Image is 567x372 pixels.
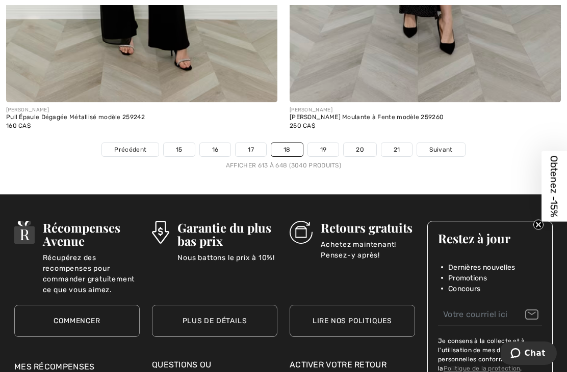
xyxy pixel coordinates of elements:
a: 18 [271,143,303,156]
iframe: Ouvre un widget dans lequel vous pouvez chatter avec l’un de nos agents [501,341,557,367]
img: Récompenses Avenue [14,221,35,244]
input: Votre courriel ici [438,303,542,326]
a: 21 [381,143,413,156]
div: [PERSON_NAME] Moulante à Fente modèle 259260 [290,114,561,121]
span: Précédent [114,145,146,154]
a: Lire nos politiques [290,305,415,337]
a: 19 [308,143,339,156]
img: Retours gratuits [290,221,313,244]
h3: Restez à jour [438,232,542,245]
a: Politique de la protection [444,365,521,372]
div: [PERSON_NAME] [6,106,277,114]
a: 15 [164,143,195,156]
span: Promotions [448,273,487,283]
span: Suivant [429,145,452,154]
h3: Récompenses Avenue [43,221,140,247]
div: Obtenez -15%Close teaser [542,151,567,221]
a: 17 [236,143,266,156]
a: Mes récompenses [14,362,95,371]
span: Dernières nouvelles [448,262,516,273]
h3: Retours gratuits [321,221,415,234]
p: Récupérez des recompenses pour commander gratuitement ce que vous aimez. [43,252,140,273]
div: [PERSON_NAME] [290,106,561,114]
a: Plus de détails [152,305,277,337]
a: Activer votre retour [290,359,415,371]
p: Nous battons le prix à 10%! [177,252,277,273]
span: Concours [448,283,480,294]
div: Pull Épaule Dégagée Métallisé modèle 259242 [6,114,277,121]
a: Précédent [102,143,159,156]
a: Suivant [417,143,465,156]
span: 160 CA$ [6,122,31,129]
p: Achetez maintenant! Pensez-y après! [321,239,415,260]
h3: Garantie du plus bas prix [177,221,277,247]
span: Obtenez -15% [549,155,560,217]
span: 250 CA$ [290,122,315,129]
img: Garantie du plus bas prix [152,221,169,244]
button: Close teaser [533,219,544,230]
a: 16 [200,143,231,156]
a: Commencer [14,305,140,337]
a: 20 [344,143,376,156]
